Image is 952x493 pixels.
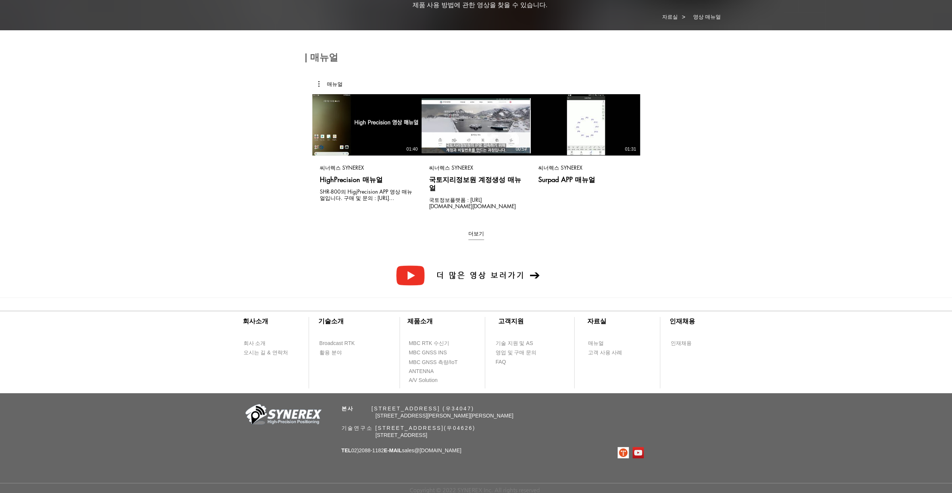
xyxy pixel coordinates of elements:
span: [STREET_ADDRESS] [376,432,427,438]
main: "매뉴얼" 채널 동영상 위젯 [293,64,659,252]
a: FAQ [495,357,538,367]
div: 씨너렉스 SYNEREX [429,164,473,171]
img: 유튜브 사회 아이콘 [633,447,644,458]
a: 오시는 길 & 연락처 [243,348,294,357]
button: 씨너렉스 SYNEREXHighPrecision 매뉴얼SHR-800의 HigjPrecision APP 영상 매뉴얼입니다. 구매 및 문의 : https://synerex.kr [312,155,422,201]
a: A/V Solution [408,376,451,385]
div: 씨너렉스 SYNEREX [538,164,582,171]
a: 매뉴얼 [588,339,631,348]
span: ​기술소개 [318,318,344,325]
span: ​회사소개 [243,318,268,325]
span: 오시는 길 & 연락처 [244,349,288,357]
span: 회사 소개 [244,340,266,347]
img: 티스토리로고 [618,447,629,458]
button: 씨너렉스 SYNEREX국토지리정보원 계정생성 매뉴얼국토정보플랫폼 : http://map.ngii.go.kr/mn/mainPage.do [422,155,531,210]
span: MBC GNSS INS [409,349,447,357]
span: ​제품소개 [407,318,433,325]
span: MBC RTK 수신기 [409,340,450,347]
span: 기술연구소 [STREET_ADDRESS](우04626) [342,425,476,431]
div: 01:40 [406,147,417,152]
div: 01:31 [625,147,636,152]
img: 회사_로고-removebg-preview.png [241,403,324,428]
span: E-MAIL [384,447,402,453]
ul: SNS 모음 [618,447,644,458]
a: ANTENNA [408,367,451,376]
h3: HighPrecision 매뉴얼 [320,175,383,184]
button: 씨너렉스 SYNEREXSurpad APP 매뉴얼 [531,155,640,184]
span: ​고객지원 [498,318,524,325]
span: FAQ [496,358,506,366]
span: MBC GNSS 측량/IoT [409,359,458,366]
a: MBC RTK 수신기 [408,339,465,348]
span: 인재채용 [671,340,692,347]
div: 국토정보플랫폼 : http://map.ngii.go.kr/mn/mainPage.do [429,196,523,210]
a: 더 많은 영상 보러가기 [428,267,550,284]
span: ​| 매뉴얼 [305,52,338,62]
a: 활용 분야 [319,348,362,357]
div: 00:57 [515,147,527,152]
a: Broadcast RTK [319,339,362,348]
span: A/V Solution [409,377,438,384]
div: SHR-800의 HigjPrecision APP 영상 매뉴얼입니다. 구매 및 문의 : https://synerex.kr [320,188,414,202]
a: @[DOMAIN_NAME] [414,447,461,453]
span: Broadcast RTK [319,340,355,347]
div: 씨너렉스 SYNEREX [320,164,364,171]
button: 더보기 [468,230,484,240]
h3: 국토지리정보원 계정생성 매뉴얼 [429,175,523,192]
span: 고객 사용 사례 [588,349,622,357]
span: Copyright © 2022 SYNEREX Inc. All rights reserved [410,487,540,493]
span: 매뉴얼 [588,340,604,347]
span: ​자료실 [587,318,606,325]
a: MBC GNSS INS [408,348,455,357]
a: 고객 사용 사례 [588,348,631,357]
a: 회사 소개 [243,339,286,348]
span: ​ [STREET_ADDRESS] (우34047) [342,406,474,412]
span: 기술 지원 및 AS [496,340,533,347]
span: TEL [342,447,351,453]
a: 영업 및 구매 문의 [495,348,538,357]
button: More actions for 매뉴얼 [318,81,343,87]
span: 본사 [342,406,354,412]
span: ANTENNA [409,368,434,375]
span: 영업 및 구매 문의 [496,349,537,357]
div: 채널에 3개의 동영상이 있습니다. 더 많은 동영상을 확인하세요. [311,93,642,212]
a: 인재채용 [670,339,706,348]
span: 더 많은 영상 보러가기 [437,271,525,280]
span: [STREET_ADDRESS][PERSON_NAME][PERSON_NAME] [376,413,514,419]
a: 기술 지원 및 AS [495,339,551,348]
span: ​인재채용 [670,318,695,325]
h3: Surpad APP 매뉴얼 [538,175,595,184]
span: 활용 분야 [319,349,342,357]
span: 02)2088-1182 sales [342,447,462,453]
div: 매뉴얼 [327,81,343,87]
a: MBC GNSS 측량/IoT [408,358,474,367]
img: 다운로드-removebg-preview.png [395,260,426,291]
iframe: Wix Chat [814,258,952,493]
